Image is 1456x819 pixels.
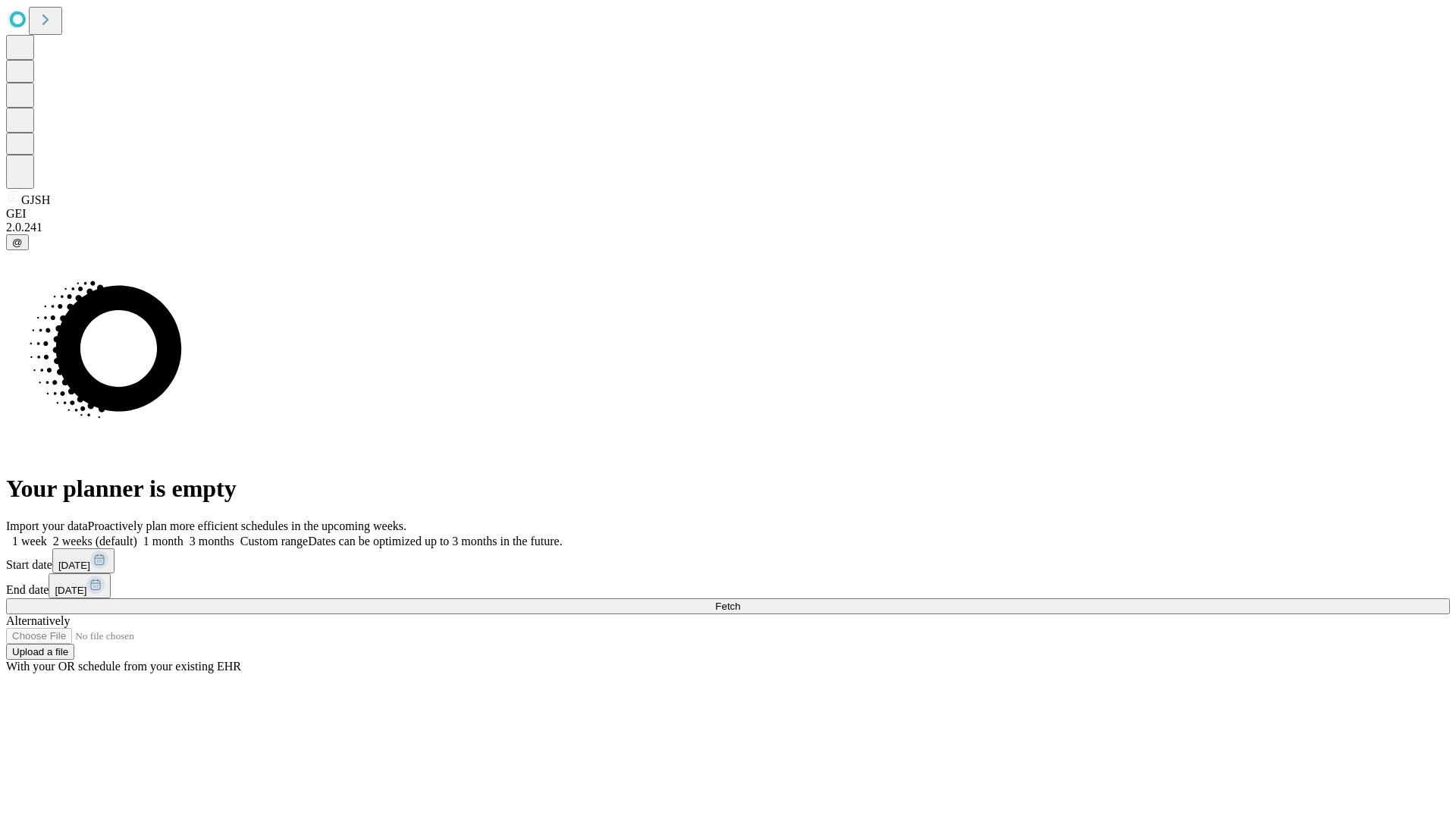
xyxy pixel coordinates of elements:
h1: Your planner is empty [6,475,1450,503]
span: Import your data [6,519,88,532]
div: End date [6,573,1450,598]
button: [DATE] [49,573,111,598]
span: 3 months [190,535,234,548]
span: [DATE] [55,585,86,596]
button: @ [6,234,29,250]
span: 1 week [12,535,47,548]
span: GJSH [21,193,50,206]
span: 1 month [143,535,184,548]
span: [DATE] [58,560,90,571]
span: Proactively plan more efficient schedules in the upcoming weeks. [88,519,406,532]
button: [DATE] [52,548,115,573]
span: 2 weeks (default) [53,535,137,548]
button: Upload a file [6,644,74,660]
button: Fetch [6,598,1450,614]
div: GEI [6,207,1450,221]
span: @ [12,237,23,248]
div: Start date [6,548,1450,573]
span: With your OR schedule from your existing EHR [6,660,241,673]
span: Alternatively [6,614,70,627]
div: 2.0.241 [6,221,1450,234]
span: Dates can be optimized up to 3 months in the future. [308,535,562,548]
span: Fetch [715,601,740,612]
span: Custom range [240,535,308,548]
